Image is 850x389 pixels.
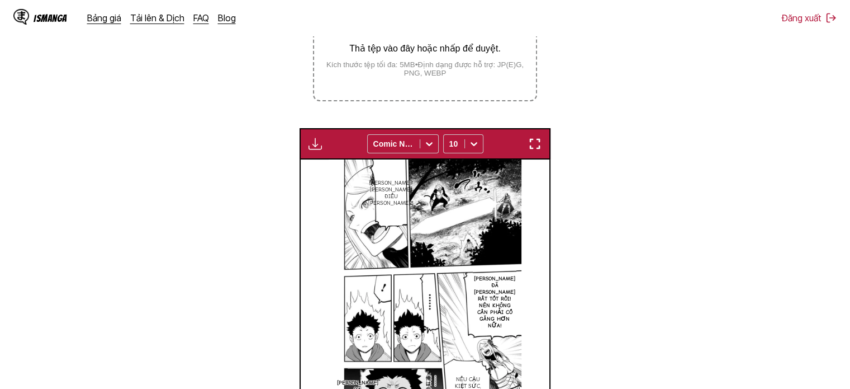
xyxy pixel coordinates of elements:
[13,9,87,27] a: IsManga LogoIsManga
[314,43,535,54] p: Thả tệp vào đây hoặc nhấp để duyệt.
[314,60,535,77] small: Kích thước tệp tối đa: 5MB • Định dạng được hỗ trợ: JP(E)G, PNG, WEBP
[782,12,837,24] button: Đăng xuất
[308,137,322,151] img: Download translated images
[366,177,416,209] p: [PERSON_NAME]! [PERSON_NAME] điều [PERSON_NAME]‼
[825,12,837,24] img: Sign out
[528,137,542,151] img: Enter fullscreen
[472,273,517,331] p: [PERSON_NAME] đã [PERSON_NAME] rất tốt rồi! Nên không cần phải cố gắng hơn nữa!
[13,9,29,25] img: IsManga Logo
[34,13,67,24] div: IsManga
[193,12,209,24] a: FAQ
[218,12,236,24] a: Blog
[130,12,184,24] a: Tải lên & Dịch
[87,12,121,24] a: Bảng giá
